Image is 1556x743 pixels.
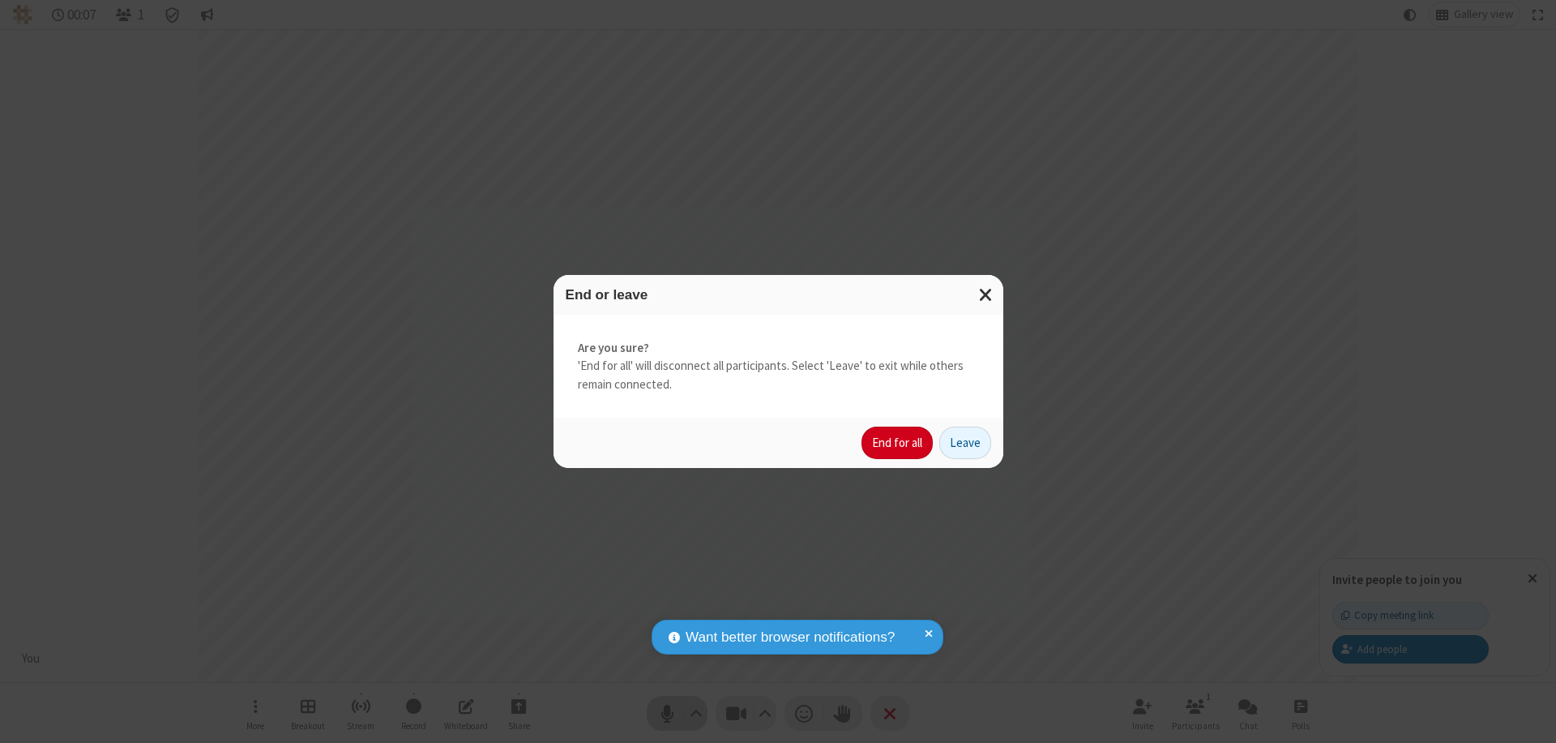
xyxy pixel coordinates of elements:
span: Want better browser notifications? [686,627,895,648]
h3: End or leave [566,287,991,303]
button: End for all [861,427,933,459]
div: 'End for all' will disconnect all participants. Select 'Leave' to exit while others remain connec... [554,315,1003,419]
button: Leave [939,427,991,459]
strong: Are you sure? [578,339,979,358]
button: Close modal [969,275,1003,315]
